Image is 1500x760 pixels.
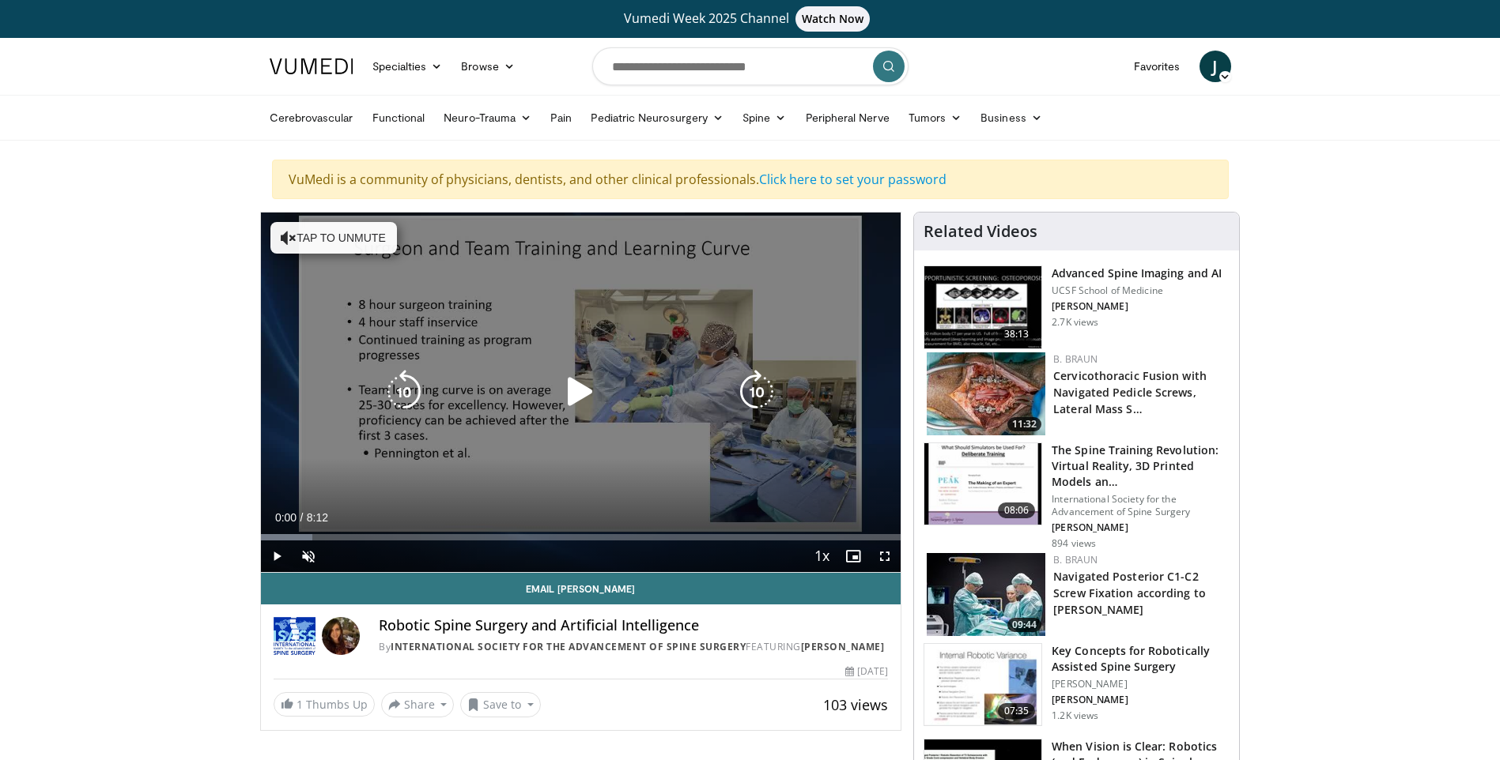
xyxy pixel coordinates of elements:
[270,222,397,254] button: Tap to unmute
[1052,521,1230,534] p: [PERSON_NAME]
[845,664,888,679] div: [DATE]
[307,511,328,524] span: 8:12
[379,617,888,634] h4: Robotic Spine Surgery and Artificial Intelligence
[795,6,871,32] span: Watch Now
[924,442,1230,550] a: 08:06 The Spine Training Revolution: Virtual Reality, 3D Printed Models an… International Society...
[759,171,946,188] a: Click here to set your password
[927,553,1045,636] a: 09:44
[293,540,324,572] button: Unmute
[391,640,746,653] a: International Society for the Advancement of Spine Surgery
[733,102,795,134] a: Spine
[1007,417,1041,431] span: 11:32
[1052,493,1230,518] p: International Society for the Advancement of Spine Surgery
[869,540,901,572] button: Fullscreen
[260,102,363,134] a: Cerebrovascular
[363,102,435,134] a: Functional
[998,502,1036,518] span: 08:06
[998,703,1036,719] span: 07:35
[1052,694,1230,706] p: [PERSON_NAME]
[1053,368,1207,416] a: Cervicothoracic Fusion with Navigated Pedicle Screws, Lateral Mass S…
[270,58,353,74] img: VuMedi Logo
[924,443,1041,525] img: 9a5d8e20-224f-41a7-be8c-8fa596e4f60f.150x105_q85_crop-smart_upscale.jpg
[1200,51,1231,82] a: J
[927,352,1045,435] img: 48a1d132-3602-4e24-8cc1-5313d187402b.jpg.150x105_q85_crop-smart_upscale.jpg
[998,326,1036,342] span: 38:13
[297,697,303,712] span: 1
[801,640,885,653] a: [PERSON_NAME]
[434,102,541,134] a: Neuro-Trauma
[1052,300,1222,313] p: [PERSON_NAME]
[924,265,1230,349] a: 38:13 Advanced Spine Imaging and AI UCSF School of Medicine [PERSON_NAME] 2.7K views
[924,644,1041,726] img: 392a1060-53c1-44ff-a93b-8f559dadd8b4.150x105_q85_crop-smart_upscale.jpg
[272,6,1229,32] a: Vumedi Week 2025 ChannelWatch Now
[1052,265,1222,281] h3: Advanced Spine Imaging and AI
[381,692,455,717] button: Share
[274,617,316,655] img: International Society for the Advancement of Spine Surgery
[1052,678,1230,690] p: [PERSON_NAME]
[275,511,297,524] span: 0:00
[272,160,1229,199] div: VuMedi is a community of physicians, dentists, and other clinical professionals.
[261,573,901,604] a: Email [PERSON_NAME]
[1052,316,1098,329] p: 2.7K views
[592,47,909,85] input: Search topics, interventions
[927,553,1045,636] img: 14c2e441-0343-4af7-a441-cf6cc92191f7.jpg.150x105_q85_crop-smart_upscale.jpg
[1052,442,1230,490] h3: The Spine Training Revolution: Virtual Reality, 3D Printed Models an…
[322,617,360,655] img: Avatar
[823,695,888,714] span: 103 views
[837,540,869,572] button: Enable picture-in-picture mode
[1052,537,1096,550] p: 894 views
[924,266,1041,348] img: 6b20b019-4137-448d-985c-834860bb6a08.150x105_q85_crop-smart_upscale.jpg
[363,51,452,82] a: Specialties
[1052,643,1230,675] h3: Key Concepts for Robotically Assisted Spine Surgery
[1053,553,1098,566] a: B. Braun
[796,102,899,134] a: Peripheral Nerve
[581,102,733,134] a: Pediatric Neurosurgery
[300,511,304,524] span: /
[1052,284,1222,297] p: UCSF School of Medicine
[806,540,837,572] button: Playback Rate
[1053,352,1098,366] a: B. Braun
[541,102,581,134] a: Pain
[379,640,888,654] div: By FEATURING
[927,352,1045,435] a: 11:32
[924,643,1230,727] a: 07:35 Key Concepts for Robotically Assisted Spine Surgery [PERSON_NAME] [PERSON_NAME] 1.2K views
[899,102,972,134] a: Tumors
[261,534,901,540] div: Progress Bar
[460,692,541,717] button: Save to
[1053,569,1206,617] a: Navigated Posterior C1-C2 Screw Fixation according to [PERSON_NAME]
[971,102,1052,134] a: Business
[1007,618,1041,632] span: 09:44
[274,692,375,717] a: 1 Thumbs Up
[452,51,524,82] a: Browse
[1052,709,1098,722] p: 1.2K views
[924,222,1037,241] h4: Related Videos
[1124,51,1190,82] a: Favorites
[261,213,901,573] video-js: Video Player
[261,540,293,572] button: Play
